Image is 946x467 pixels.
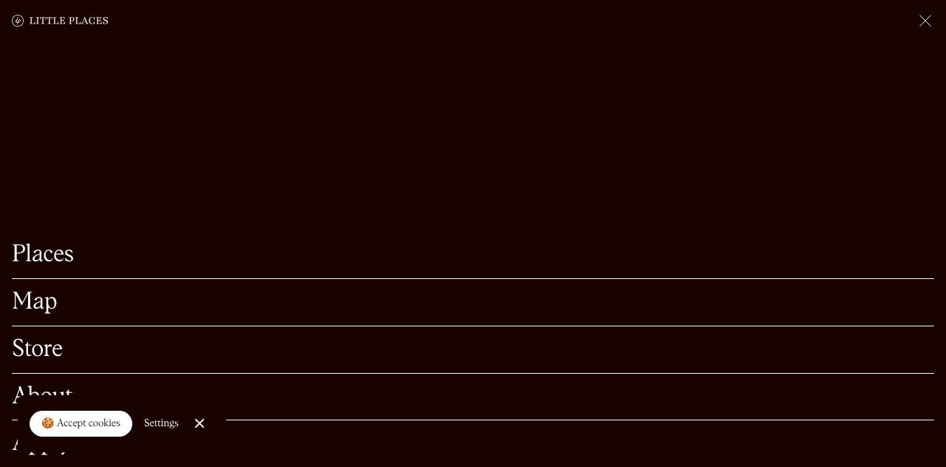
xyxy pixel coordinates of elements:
a: Map [12,291,934,314]
a: Apply [12,432,934,455]
div: 🍪 Accept cookies [41,417,120,431]
a: 🍪 Accept cookies [30,411,132,437]
div: Settings [144,418,179,429]
a: Close Cookie Popup [185,409,214,438]
div: Close Cookie Popup [199,423,200,424]
a: Places [12,243,934,266]
a: About [12,386,934,409]
a: Settings [144,407,179,440]
a: Store [12,338,934,361]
